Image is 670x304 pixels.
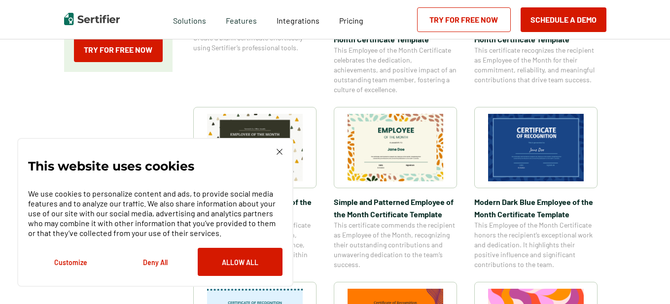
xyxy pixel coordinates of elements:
span: Integrations [277,16,319,25]
p: This website uses cookies [28,161,194,171]
span: This certificate recognizes the recipient as Employee of the Month for their commitment, reliabil... [474,45,598,85]
span: Features [226,13,257,26]
a: Try for Free Now [74,37,163,62]
button: Deny All [113,248,198,276]
span: Create a blank certificate effortlessly using Sertifier’s professional tools. [193,33,317,53]
span: Pricing [339,16,363,25]
img: Simple & Colorful Employee of the Month Certificate Template [207,114,303,181]
a: Simple and Patterned Employee of the Month Certificate TemplateSimple and Patterned Employee of t... [334,107,457,270]
a: Integrations [277,13,319,26]
span: Modern Dark Blue Employee of the Month Certificate Template [474,196,598,220]
img: Modern Dark Blue Employee of the Month Certificate Template [488,114,584,181]
a: Modern Dark Blue Employee of the Month Certificate TemplateModern Dark Blue Employee of the Month... [474,107,598,270]
button: Schedule a Demo [521,7,606,32]
span: Solutions [173,13,206,26]
iframe: Chat Widget [621,257,670,304]
span: This Employee of the Month Certificate celebrates the dedication, achievements, and positive impa... [334,45,457,95]
img: Cookie Popup Close [277,149,282,155]
img: Sertifier | Digital Credentialing Platform [64,13,120,25]
button: Customize [28,248,113,276]
a: Try for Free Now [417,7,511,32]
a: Pricing [339,13,363,26]
button: Allow All [198,248,282,276]
p: We use cookies to personalize content and ads, to provide social media features and to analyze ou... [28,189,282,238]
span: This Employee of the Month Certificate honors the recipient’s exceptional work and dedication. It... [474,220,598,270]
a: Simple & Colorful Employee of the Month Certificate TemplateSimple & Colorful Employee of the Mon... [193,107,317,270]
span: Simple and Patterned Employee of the Month Certificate Template [334,196,457,220]
span: This certificate commends the recipient as Employee of the Month, recognizing their outstanding c... [334,220,457,270]
img: Simple and Patterned Employee of the Month Certificate Template [348,114,443,181]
